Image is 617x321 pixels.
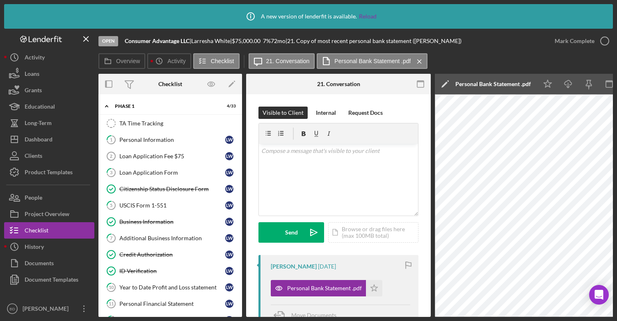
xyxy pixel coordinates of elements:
[286,38,462,44] div: | 21. Copy of most recent personal bank statement ([PERSON_NAME])
[455,81,531,87] div: Personal Bank Statement .pdf
[4,301,94,317] button: BD[PERSON_NAME]
[4,148,94,164] button: Clients
[25,148,42,166] div: Clients
[249,53,315,69] button: 21. Conversation
[4,206,94,222] button: Project Overview
[285,222,298,243] div: Send
[4,189,94,206] button: People
[119,202,225,209] div: USCIS Form 1-551
[4,131,94,148] a: Dashboard
[344,107,387,119] button: Request Docs
[109,285,114,290] tspan: 10
[225,152,233,160] div: L W
[4,239,94,255] button: History
[98,36,118,46] div: Open
[4,98,94,115] button: Educational
[225,185,233,193] div: L W
[4,49,94,66] button: Activity
[191,38,232,44] div: Larresha White |
[25,239,44,257] div: History
[287,285,362,291] div: Personal Bank Statement .pdf
[110,170,112,175] tspan: 3
[258,222,324,243] button: Send
[555,33,594,49] div: Mark Complete
[225,201,233,209] div: L W
[211,58,234,64] label: Checklist
[193,53,240,69] button: Checklist
[271,280,382,296] button: Personal Bank Statement .pdf
[119,169,225,176] div: Loan Application Form
[103,296,238,312] a: 11Personal Financial StatementLW
[4,164,94,180] button: Product Templates
[119,186,225,192] div: Citizenship Status Disclosure Form
[25,271,78,290] div: Document Templates
[119,301,225,307] div: Personal Financial Statement
[25,131,53,150] div: Dashboard
[546,33,613,49] button: Mark Complete
[225,234,233,242] div: L W
[221,104,236,109] div: 4 / 33
[125,37,190,44] b: Consumer Advantage LLC
[110,235,113,241] tspan: 7
[25,66,39,84] div: Loans
[25,255,54,273] div: Documents
[103,214,238,230] a: Business InformationLW
[25,82,42,100] div: Grants
[4,66,94,82] button: Loans
[110,137,112,142] tspan: 1
[316,107,336,119] div: Internal
[103,181,238,197] a: Citizenship Status Disclosure FormLW
[119,235,225,241] div: Additional Business Information
[119,284,225,291] div: Year to Date Profit and Loss statement
[348,107,383,119] div: Request Docs
[103,197,238,214] a: 5USCIS Form 1-551LW
[103,263,238,279] a: ID VerificationLW
[232,38,263,44] div: $75,000.00
[110,203,112,208] tspan: 5
[115,104,215,109] div: Phase 1
[359,13,377,20] a: Reload
[225,218,233,226] div: L W
[25,189,42,208] div: People
[103,148,238,164] a: 2Loan Application Fee $75LW
[125,38,191,44] div: |
[4,255,94,271] button: Documents
[25,98,55,117] div: Educational
[291,312,336,319] span: Move Documents
[225,300,233,308] div: L W
[4,222,94,239] button: Checklist
[103,230,238,246] a: 7Additional Business InformationLW
[119,268,225,274] div: ID Verification
[271,263,317,270] div: [PERSON_NAME]
[119,120,238,127] div: TA Time Tracking
[334,58,411,64] label: Personal Bank Statement .pdf
[240,6,377,27] div: A new version of lenderfit is available.
[318,263,336,270] time: 2025-08-07 03:30
[25,222,48,241] div: Checklist
[271,38,286,44] div: 72 mo
[98,53,145,69] button: Overview
[4,82,94,98] button: Grants
[119,251,225,258] div: Credit Authorization
[225,283,233,291] div: L W
[119,153,225,159] div: Loan Application Fee $75
[103,246,238,263] a: Credit AuthorizationLW
[4,271,94,288] button: Document Templates
[263,38,271,44] div: 7 %
[147,53,191,69] button: Activity
[109,301,114,306] tspan: 11
[21,301,74,319] div: [PERSON_NAME]
[167,58,185,64] label: Activity
[158,81,182,87] div: Checklist
[317,53,427,69] button: Personal Bank Statement .pdf
[225,136,233,144] div: L W
[4,115,94,131] button: Long-Term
